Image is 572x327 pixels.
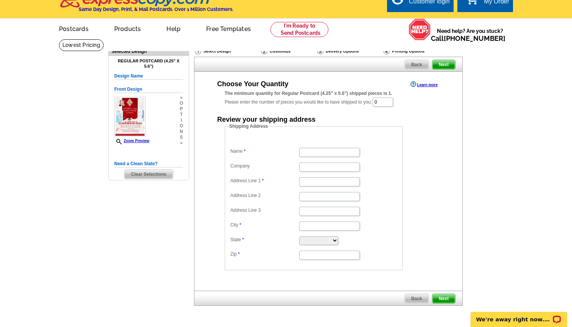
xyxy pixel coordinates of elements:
a: Learn more [410,81,438,87]
div: Customize [260,47,316,55]
label: Name [230,148,298,155]
span: Back [405,294,429,303]
span: Need help? Are you stuck? [431,27,509,42]
iframe: LiveChat chat widget [466,303,572,327]
label: Company [230,163,298,169]
span: » [180,95,183,101]
a: Postcards [47,19,101,37]
div: Please enter the number of pieces you would like to have shipped to you: [225,90,432,107]
div: Printing Options [382,47,450,55]
span: Call [431,34,505,42]
span: n [180,129,183,135]
span: s [180,135,183,140]
a: Back [404,294,429,304]
span: Next [432,60,455,69]
legend: Shipping Address [228,123,269,130]
span: o [180,101,183,106]
label: Address Line 3 [230,207,298,214]
span: Clear Selections [124,170,173,179]
span: p [180,106,183,112]
div: Selected Design [109,48,189,55]
div: Select Design [194,47,260,57]
label: Address Line 1 [230,177,298,184]
h4: Same Day Design, Print, & Mail Postcards. Over 1 Million Customers. [79,6,233,12]
a: Products [102,19,153,37]
a: Help [154,19,193,37]
img: small-thumb.jpg [114,97,146,137]
img: Select Design [195,48,201,54]
label: City [230,222,298,228]
span: Back [405,60,429,69]
span: Next [432,294,455,303]
div: Choose Your Quantity [217,81,288,87]
div: Delivery Options [316,47,382,57]
a: Back [404,60,429,70]
a: Zoom Preview [114,139,149,143]
h4: Regular Postcard (4.25" x 5.6") [114,59,183,68]
span: i [180,118,183,123]
h5: Design Name [114,73,183,80]
h5: Need a Clean Slate? [114,160,183,167]
div: The minimum quantity for Regular Postcard (4.25" x 5.6") shipped pieces is 1. [225,90,432,97]
label: Zip [230,251,298,257]
img: Customize [261,48,267,54]
label: Address Line 2 [230,192,298,199]
div: Review your shipping address [217,116,316,123]
a: Free Templates [194,19,263,37]
img: Delivery Options [317,48,323,54]
span: o [180,123,183,129]
a: [PHONE_NUMBER] [444,34,505,42]
span: » [180,140,183,146]
img: Printing Options & Summary [383,48,390,54]
h5: Front Design [114,86,183,93]
span: t [180,112,183,118]
label: State [230,236,298,243]
img: help [409,19,431,40]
